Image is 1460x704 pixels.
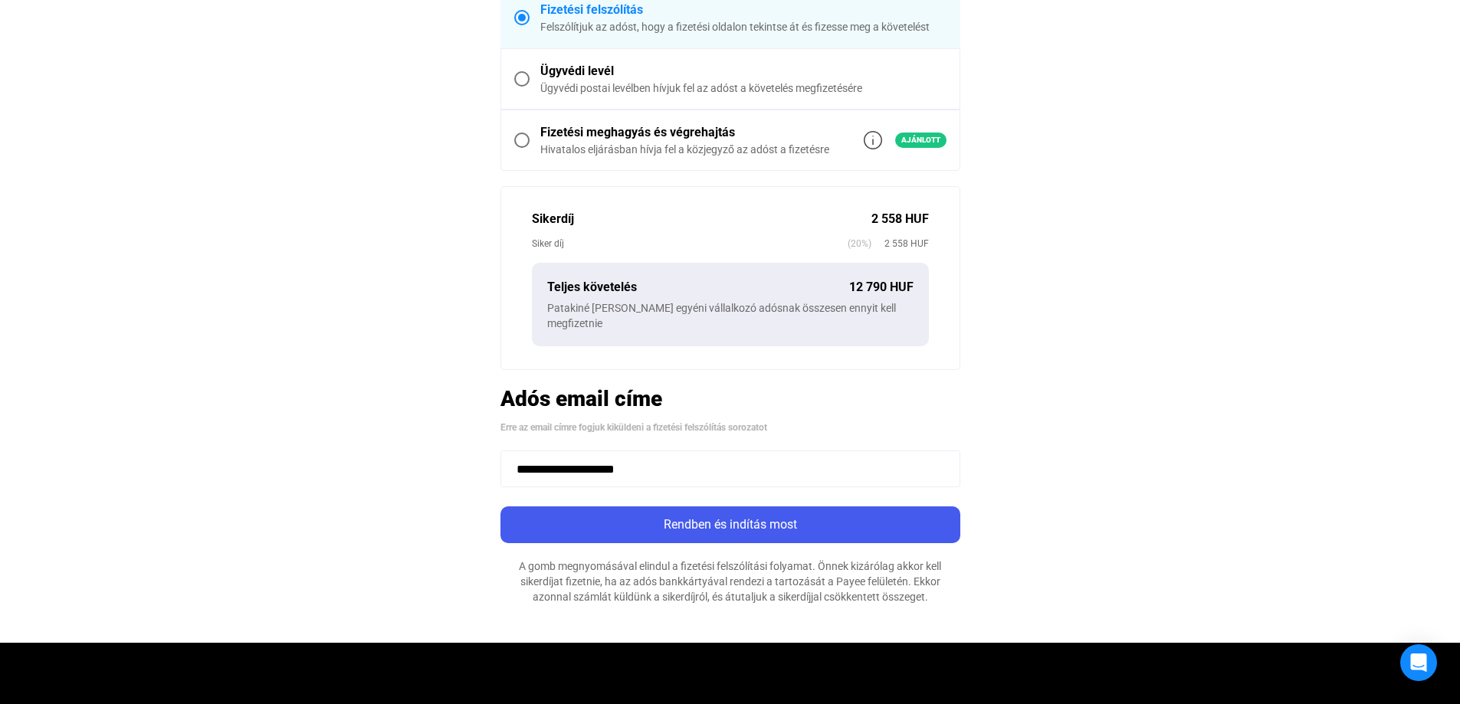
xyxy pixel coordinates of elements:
[895,133,947,148] span: Ajánlott
[500,385,960,412] h2: Adós email címe
[540,19,947,34] div: Felszólítjuk az adóst, hogy a fizetési oldalon tekintse át és fizesse meg a követelést
[540,123,829,142] div: Fizetési meghagyás és végrehajtás
[540,62,947,80] div: Ügyvédi levél
[540,80,947,96] div: Ügyvédi postai levélben hívjuk fel az adóst a követelés megfizetésére
[532,210,871,228] div: Sikerdíj
[547,300,914,331] div: Patakiné [PERSON_NAME] egyéni vállalkozó adósnak összesen ennyit kell megfizetnie
[871,236,929,251] span: 2 558 HUF
[864,131,947,149] a: info-grey-outlineAjánlott
[849,278,914,296] div: 12 790 HUF
[547,278,849,296] div: Teljes követelés
[500,558,960,604] div: A gomb megnyomásával elindul a fizetési felszólítási folyamat. Önnek kizárólag akkor kell sikerdí...
[532,236,848,251] div: Siker díj
[505,516,956,534] div: Rendben és indítás most
[540,142,829,157] div: Hivatalos eljárásban hívja fel a közjegyző az adóst a fizetésre
[540,1,947,19] div: Fizetési felszólítás
[1400,644,1437,681] div: Open Intercom Messenger
[871,210,929,228] div: 2 558 HUF
[500,420,960,435] div: Erre az email címre fogjuk kiküldeni a fizetési felszólítás sorozatot
[848,236,871,251] span: (20%)
[864,131,882,149] img: info-grey-outline
[500,506,960,543] button: Rendben és indítás most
